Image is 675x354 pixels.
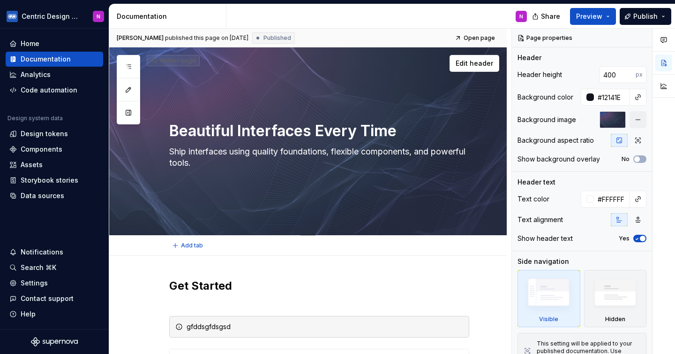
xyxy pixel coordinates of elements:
div: Hidden page [150,57,196,64]
a: Storybook stories [6,173,103,188]
div: Text alignment [517,215,563,224]
a: Design tokens [6,126,103,141]
input: Auto [594,191,630,208]
div: Centric Design System [22,12,82,21]
div: Header text [517,177,555,187]
div: Hidden [584,270,647,327]
img: 87080768-5ff6-40b4-a790-e2fa022e0eb8.png [7,11,18,22]
button: Edit header [450,55,499,72]
a: Documentation [6,52,103,67]
div: Documentation [21,54,71,64]
a: Analytics [6,67,103,82]
div: Notifications [21,247,63,257]
button: Preview [570,8,616,25]
div: gfddsgfdsgsd [187,322,463,331]
span: Add tab [181,242,203,249]
button: Search ⌘K [6,260,103,275]
div: Text color [517,194,549,204]
div: Header height [517,70,562,79]
div: Search ⌘K [21,263,56,272]
div: Data sources [21,191,64,200]
div: Header [517,53,541,62]
span: Share [541,12,560,21]
span: Open page [464,34,495,42]
div: published this page on [DATE] [165,34,248,42]
div: Settings [21,278,48,288]
div: N [97,13,100,20]
span: [PERSON_NAME] [117,34,164,42]
div: Assets [21,160,43,169]
div: Background image [517,115,576,124]
button: Help [6,307,103,322]
div: N [519,13,523,20]
button: Publish [620,8,671,25]
span: Edit header [456,59,493,68]
div: Contact support [21,294,74,303]
a: Components [6,142,103,157]
button: Centric Design SystemN [2,6,107,26]
div: Design tokens [21,129,68,139]
div: Home [21,39,39,48]
p: px [636,71,643,78]
div: Show background overlay [517,154,600,164]
div: Background aspect ratio [517,136,594,145]
input: Auto [594,89,630,106]
div: Background color [517,92,573,102]
button: Notifications [6,245,103,260]
input: Auto [600,66,636,83]
div: Show header text [517,234,573,243]
div: Visible [517,270,580,327]
textarea: Beautiful Interfaces Every Time [167,120,467,142]
textarea: Ship interfaces using quality foundations, flexible components, and powerful tools. [167,144,467,170]
a: Open page [452,31,499,45]
button: Contact support [6,291,103,306]
label: No [622,155,630,163]
button: Share [527,8,566,25]
div: Side navigation [517,257,569,266]
div: Visible [539,316,558,323]
div: Components [21,145,62,154]
h2: Get Started [169,278,469,308]
a: Settings [6,276,103,291]
span: Preview [576,12,602,21]
a: Code automation [6,83,103,98]
div: Help [21,309,36,319]
a: Assets [6,157,103,172]
div: Analytics [21,70,51,79]
a: Home [6,36,103,51]
label: Yes [619,235,630,242]
span: Publish [633,12,658,21]
div: Design system data [7,115,63,122]
svg: Supernova Logo [31,337,78,346]
div: Storybook stories [21,176,78,185]
button: Add tab [169,239,207,252]
span: Published [263,34,291,42]
div: Hidden [605,316,625,323]
div: Code automation [21,85,77,95]
div: Documentation [117,12,222,21]
a: Data sources [6,188,103,203]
